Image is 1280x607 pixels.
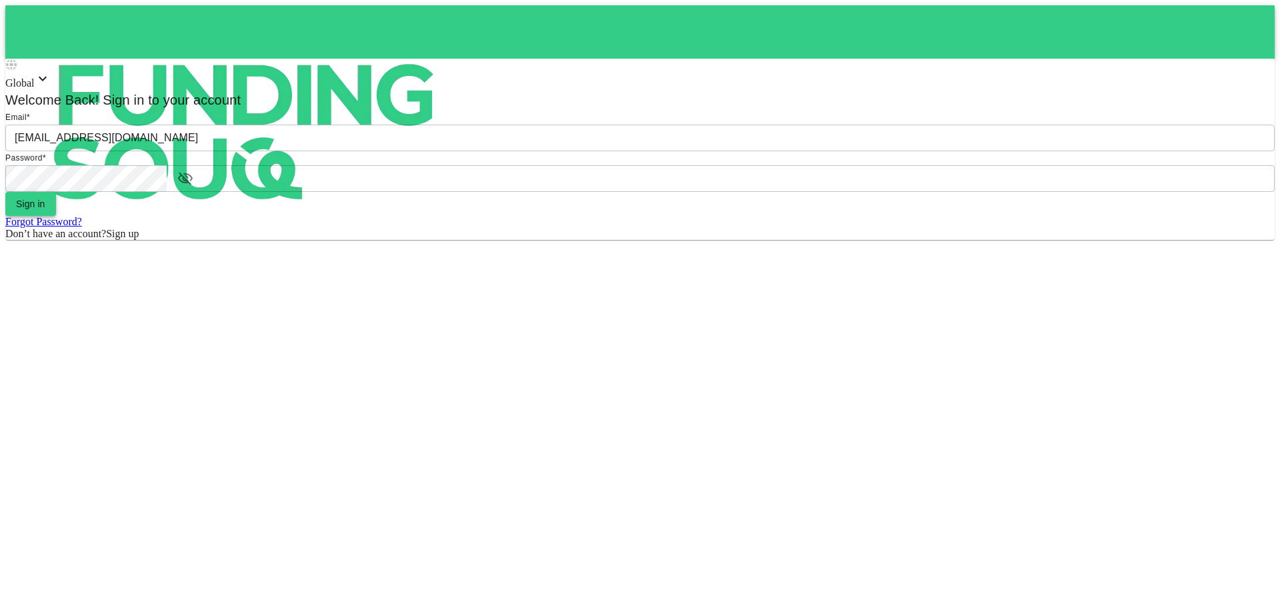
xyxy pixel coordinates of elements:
[5,93,99,107] span: Welcome Back!
[5,192,56,216] button: Sign in
[5,113,27,122] span: Email
[5,71,1275,89] div: Global
[99,93,241,107] span: Sign in to your account
[5,125,1275,151] input: email
[5,228,106,239] span: Don’t have an account?
[106,228,139,239] span: Sign up
[5,165,167,192] input: password
[5,153,43,163] span: Password
[5,5,485,259] img: logo
[5,216,82,227] a: Forgot Password?
[5,5,1275,59] a: logo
